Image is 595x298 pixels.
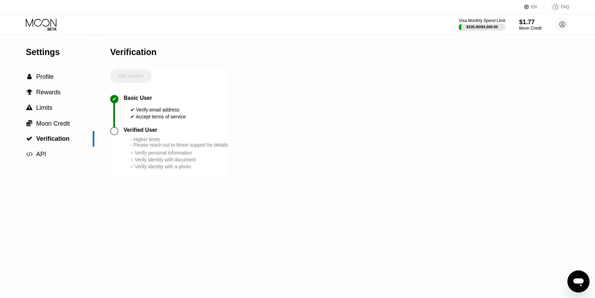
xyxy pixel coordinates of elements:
[131,137,228,148] div: - Higher limits - Please reach out to Moon support for details
[26,74,33,80] div: 
[459,18,505,23] div: Visa Monthly Spend Limit
[519,19,542,31] div: $1.77Moon Credit
[124,127,157,133] div: Verified User
[519,26,542,31] div: Moon Credit
[459,18,505,31] div: Visa Monthly Spend Limit$335.80/$4,000.00
[36,89,61,96] span: Rewards
[26,151,33,157] span: 
[466,25,498,29] div: $335.80 / $4,000.00
[36,151,46,158] span: API
[27,89,32,95] span: 
[131,150,228,156] div: ○ Verify personal information
[26,89,33,95] div: 
[26,120,33,127] div: 
[26,136,33,142] div: 
[110,47,157,57] div: Verification
[26,105,32,111] span: 
[36,104,52,111] span: Limits
[26,47,94,57] div: Settings
[131,157,228,162] div: ○ Verify identity with document
[36,135,70,142] span: Verification
[561,4,569,9] div: FAQ
[26,136,32,142] span: 
[36,73,54,80] span: Profile
[567,270,589,292] iframe: Button to launch messaging window
[36,120,70,127] span: Moon Credit
[131,164,228,169] div: ○ Verify identity with a photo
[124,95,152,101] div: Basic User
[131,114,186,119] div: ✔ Accept terms of service
[26,105,33,111] div: 
[519,19,542,26] div: $1.77
[131,107,186,113] div: ✔ Verify email address
[531,4,537,9] div: EN
[112,96,116,102] div: ✔
[26,120,32,127] span: 
[524,3,545,10] div: EN
[27,74,32,80] span: 
[545,3,569,10] div: FAQ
